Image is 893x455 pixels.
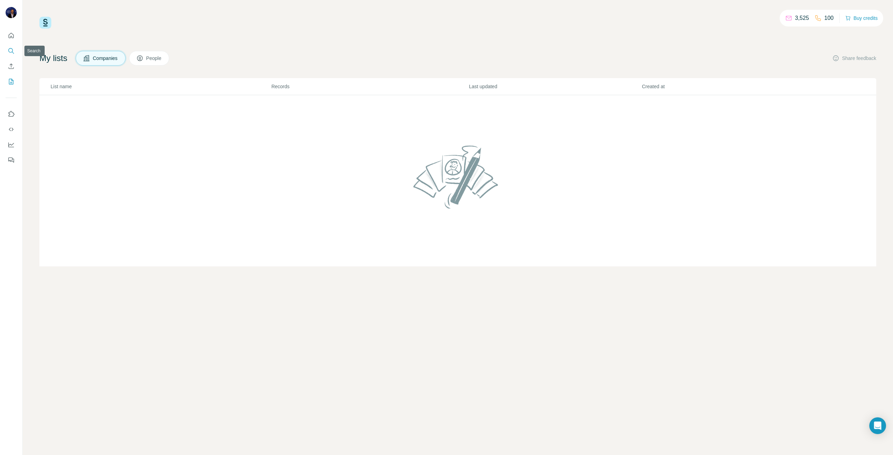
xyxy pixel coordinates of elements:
h4: My lists [39,53,67,64]
button: Use Surfe on LinkedIn [6,108,17,120]
button: Share feedback [832,55,876,62]
img: No lists found [411,139,505,214]
button: Enrich CSV [6,60,17,73]
p: Records [271,83,468,90]
button: My lists [6,75,17,88]
button: Quick start [6,29,17,42]
img: Surfe Logo [39,17,51,29]
p: 3,525 [795,14,809,22]
p: Created at [642,83,814,90]
button: Feedback [6,154,17,166]
button: Buy credits [845,13,878,23]
span: People [146,55,162,62]
p: 100 [824,14,834,22]
div: Open Intercom Messenger [869,417,886,434]
button: Use Surfe API [6,123,17,136]
button: Search [6,45,17,57]
img: Avatar [6,7,17,18]
button: Dashboard [6,138,17,151]
span: Companies [93,55,118,62]
p: List name [51,83,271,90]
p: Last updated [469,83,641,90]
